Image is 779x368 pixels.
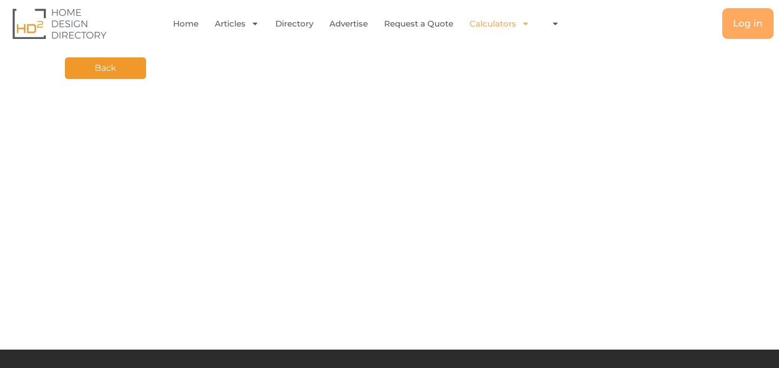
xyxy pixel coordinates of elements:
[173,11,199,36] a: Home
[275,11,313,36] a: Directory
[384,11,453,36] a: Request a Quote
[722,8,774,39] a: Log in
[159,11,582,36] nav: Menu
[215,11,259,36] a: Articles
[733,19,763,28] span: Log in
[329,11,368,36] a: Advertise
[470,11,530,36] a: Calculators
[65,57,146,79] a: Back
